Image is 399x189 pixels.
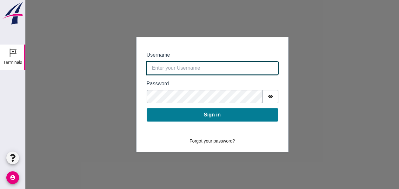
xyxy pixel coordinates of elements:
label: Username [121,51,253,59]
button: Show password [237,90,253,103]
button: Sign in [121,108,253,122]
div: Terminals [3,60,22,64]
label: Password [121,80,253,87]
button: Forgot your password? [160,136,214,147]
input: Enter your Username [121,61,253,75]
img: logo-small.a267ee39.svg [1,2,24,25]
i: account_circle [6,171,19,184]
